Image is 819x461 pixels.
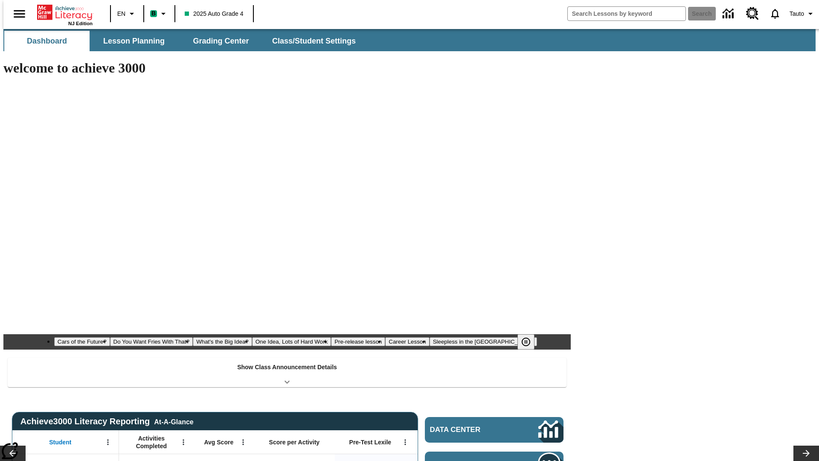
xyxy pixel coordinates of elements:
[252,337,331,346] button: Slide 4 One Idea, Lots of Hard Work
[68,21,93,26] span: NJ Edition
[102,436,114,449] button: Open Menu
[265,31,363,51] button: Class/Student Settings
[204,438,233,446] span: Avg Score
[151,8,156,19] span: B
[237,436,250,449] button: Open Menu
[786,6,819,21] button: Profile/Settings
[517,334,534,350] button: Pause
[4,31,90,51] button: Dashboard
[568,7,685,20] input: search field
[3,60,571,76] h1: welcome to achieve 3000
[178,31,264,51] button: Grading Center
[8,358,566,387] div: Show Class Announcement Details
[399,436,412,449] button: Open Menu
[793,446,819,461] button: Lesson carousel, Next
[154,417,193,426] div: At-A-Glance
[193,337,252,346] button: Slide 3 What's the Big Idea?
[49,438,71,446] span: Student
[269,438,320,446] span: Score per Activity
[113,6,141,21] button: Language: EN, Select a language
[331,337,385,346] button: Slide 5 Pre-release lesson
[37,3,93,26] div: Home
[385,337,429,346] button: Slide 6 Career Lesson
[185,9,244,18] span: 2025 Auto Grade 4
[717,2,741,26] a: Data Center
[103,36,165,46] span: Lesson Planning
[3,29,816,51] div: SubNavbar
[177,436,190,449] button: Open Menu
[3,31,363,51] div: SubNavbar
[517,334,543,350] div: Pause
[91,31,177,51] button: Lesson Planning
[54,337,110,346] button: Slide 1 Cars of the Future?
[237,363,337,372] p: Show Class Announcement Details
[764,3,786,25] a: Notifications
[430,426,510,434] span: Data Center
[110,337,193,346] button: Slide 2 Do You Want Fries With That?
[117,9,125,18] span: EN
[7,1,32,26] button: Open side menu
[37,4,93,21] a: Home
[741,2,764,25] a: Resource Center, Will open in new tab
[20,417,194,426] span: Achieve3000 Literacy Reporting
[425,417,563,443] a: Data Center
[349,438,392,446] span: Pre-Test Lexile
[123,435,180,450] span: Activities Completed
[272,36,356,46] span: Class/Student Settings
[430,337,537,346] button: Slide 7 Sleepless in the Animal Kingdom
[147,6,172,21] button: Boost Class color is mint green. Change class color
[193,36,249,46] span: Grading Center
[790,9,804,18] span: Tauto
[27,36,67,46] span: Dashboard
